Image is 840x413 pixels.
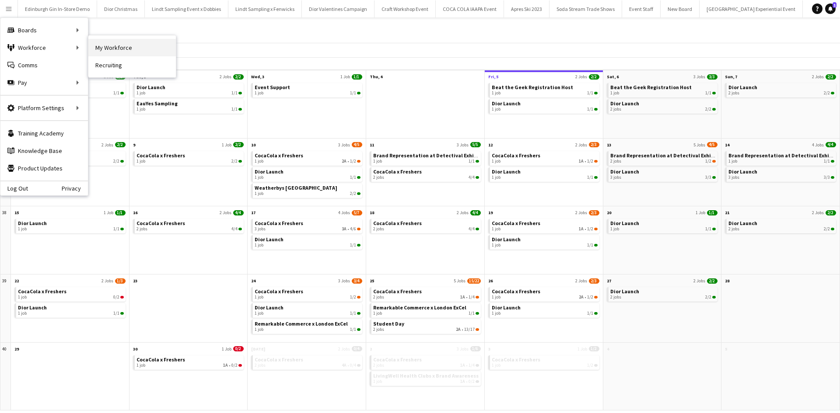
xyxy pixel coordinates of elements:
[610,99,716,112] a: Dior Launch2 jobs2/2
[492,83,598,96] a: Beat the Geek Registration Host1 job1/1
[255,356,303,363] span: CocaCola x Freshers
[350,191,356,196] span: 2/2
[342,159,346,164] span: 2A
[136,220,185,226] span: CocaCola x Freshers
[373,363,479,368] div: •
[492,236,521,243] span: Dior Launch
[18,295,27,300] span: 1 job
[492,356,540,363] span: CocaCola x Freshers
[238,108,242,111] span: 1/1
[255,363,266,368] span: 2 jobs
[824,226,830,232] span: 2/2
[610,219,716,232] a: Dior Launch1 job1/1
[492,168,521,175] span: Dior Launch
[607,142,611,148] span: 13
[464,327,475,332] span: 13/17
[492,175,500,180] span: 1 job
[233,74,244,80] span: 2/2
[610,226,619,232] span: 1 job
[594,108,598,111] span: 1/1
[373,355,479,368] a: CocaCola x Freshers2 jobs1A•1/4
[255,363,360,368] div: •
[728,220,757,226] span: Dior Launch
[255,191,263,196] span: 1 job
[610,288,639,295] span: Dior Launch
[476,160,479,163] span: 1/1
[492,226,500,232] span: 1 job
[18,303,124,316] a: Dior Launch1 job1/1
[373,220,422,226] span: CocaCola x Freshers
[587,311,593,316] span: 1/1
[824,159,830,164] span: 1/1
[136,363,242,368] div: •
[492,304,521,311] span: Dior Launch
[338,142,350,148] span: 3 Jobs
[831,176,834,179] span: 3/3
[113,311,119,316] span: 1/1
[728,83,834,96] a: Dior Launch2 jobs2/2
[113,159,119,164] span: 2/2
[589,142,599,147] span: 2/3
[587,243,593,248] span: 1/1
[373,379,479,384] div: •
[120,160,124,163] span: 2/2
[610,295,621,300] span: 2 jobs
[693,142,705,148] span: 5 Jobs
[350,226,356,232] span: 4/6
[492,220,540,226] span: CocaCola x Freshers
[824,175,830,180] span: 3/3
[222,142,231,148] span: 1 Job
[18,219,124,232] a: Dior Launch1 job1/1
[812,74,824,80] span: 2 Jobs
[228,0,302,17] button: Lindt Sampling x Fenwicks
[492,235,598,248] a: Dior Launch1 job1/1
[492,295,598,300] div: •
[255,151,360,164] a: CocaCola x Freshers1 job2A•1/2
[373,168,422,175] span: CocaCola x Freshers
[610,151,716,164] a: Brand Representation at Detectival Exhibition2 jobs1/2
[492,295,500,300] span: 1 job
[712,108,716,111] span: 2/2
[492,151,598,164] a: CocaCola x Freshers1 job1A•1/2
[492,100,521,107] span: Dior Launch
[373,327,384,332] span: 2 jobs
[587,295,593,300] span: 1/2
[456,327,461,332] span: 2A
[373,371,479,384] a: LivingWell Health Clubs x Brand Awareness1 job1A•0/2
[101,142,113,148] span: 2 Jobs
[18,226,27,232] span: 1 job
[373,226,384,232] span: 2 jobs
[469,311,475,316] span: 1/1
[373,295,384,300] span: 2 jobs
[728,175,739,180] span: 3 jobs
[357,176,360,179] span: 1/1
[549,0,622,17] button: Soda Stream Trade Shows
[14,210,19,215] span: 15
[488,74,498,80] span: Fri, 5
[255,287,360,300] a: CocaCola x Freshers1 job1/2
[18,220,47,226] span: Dior Launch
[700,0,803,17] button: [GEOGRAPHIC_DATA] Experiential Event
[373,303,479,316] a: Remarkable Commerce x London ExCel1 job1/1
[255,355,360,368] a: CocaCola x Freshers2 jobs4A•0/4
[133,210,137,215] span: 16
[373,175,384,180] span: 2 jobs
[492,159,598,164] div: •
[492,99,598,112] a: Dior Launch1 job1/1
[255,295,263,300] span: 1 job
[607,74,619,80] span: Sat, 6
[136,100,178,107] span: EauYes Sampling
[233,142,244,147] span: 2/2
[492,226,598,232] div: •
[725,142,729,148] span: 14
[610,107,621,112] span: 2 jobs
[469,295,475,300] span: 1/4
[373,319,479,332] a: Student Day2 jobs2A•13/17
[115,142,126,147] span: 2/2
[504,0,549,17] button: Apres Ski 2023
[373,167,479,180] a: CocaCola x Freshers2 jobs4/4
[18,287,124,300] a: CocaCola x Freshers1 job0/2
[136,99,242,112] a: EauYes Sampling1 job1/1
[594,176,598,179] span: 1/1
[350,159,356,164] span: 1/2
